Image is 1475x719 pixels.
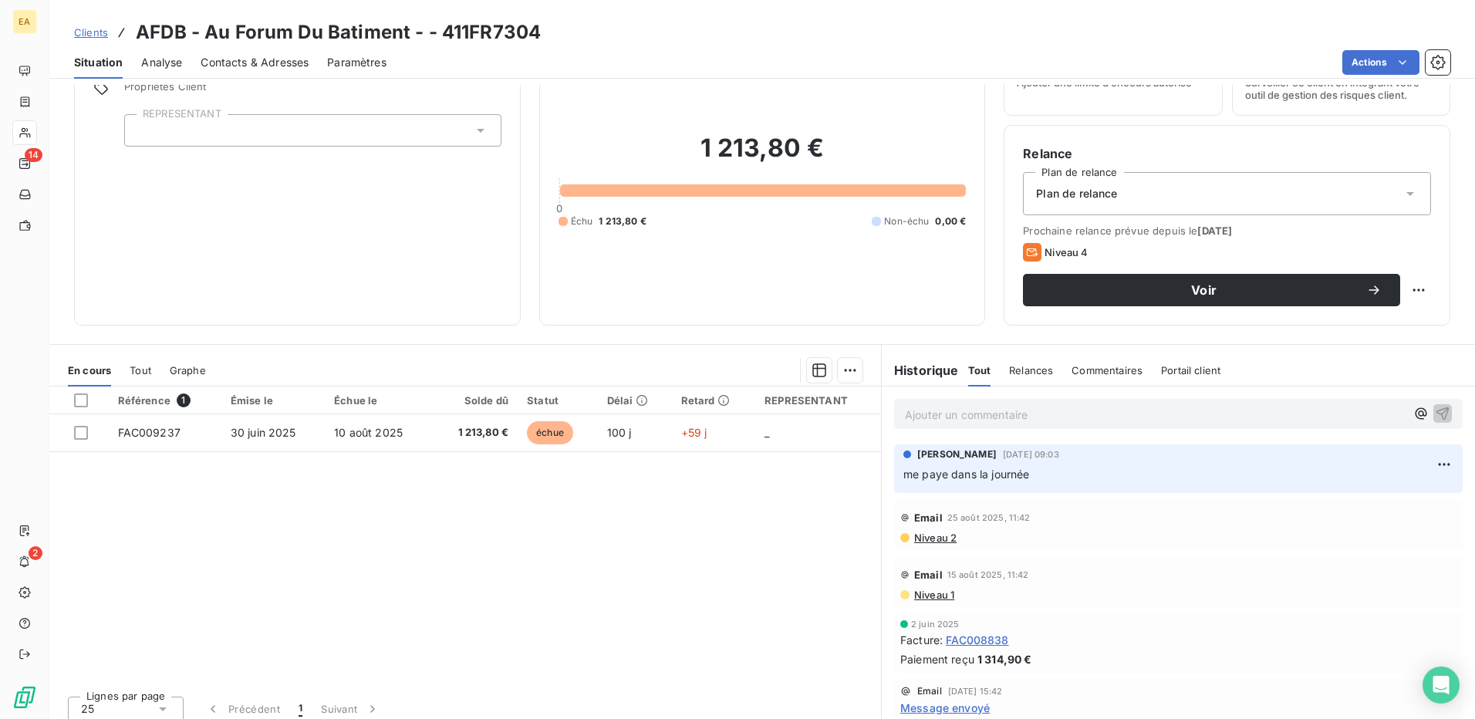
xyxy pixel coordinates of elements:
[935,214,966,228] span: 0,00 €
[917,687,942,696] span: Email
[118,393,212,407] div: Référence
[913,532,957,544] span: Niveau 2
[947,570,1029,579] span: 15 août 2025, 11:42
[900,651,974,667] span: Paiement reçu
[231,426,296,439] span: 30 juin 2025
[68,364,111,376] span: En cours
[1009,364,1053,376] span: Relances
[334,394,423,407] div: Échue le
[765,426,769,439] span: _
[556,202,562,214] span: 0
[170,364,206,376] span: Graphe
[1045,246,1088,258] span: Niveau 4
[948,687,1003,696] span: [DATE] 15:42
[1023,274,1400,306] button: Voir
[1036,186,1117,201] span: Plan de relance
[917,447,997,461] span: [PERSON_NAME]
[527,421,573,444] span: échue
[946,632,1008,648] span: FAC008838
[900,700,990,716] span: Message envoyé
[559,133,967,179] h2: 1 213,80 €
[911,619,960,629] span: 2 juin 2025
[903,468,1029,481] span: me paye dans la journée
[977,651,1032,667] span: 1 314,90 €
[1161,364,1220,376] span: Portail client
[1423,667,1460,704] div: Open Intercom Messenger
[118,426,181,439] span: FAC009237
[914,569,943,581] span: Email
[1003,450,1059,459] span: [DATE] 09:03
[681,394,747,407] div: Retard
[681,426,707,439] span: +59 j
[12,685,37,710] img: Logo LeanPay
[29,546,42,560] span: 2
[231,394,316,407] div: Émise le
[599,214,646,228] span: 1 213,80 €
[12,9,37,34] div: EA
[607,426,632,439] span: 100 j
[25,148,42,162] span: 14
[74,26,108,39] span: Clients
[141,55,182,70] span: Analyse
[124,80,501,102] span: Propriétés Client
[201,55,309,70] span: Contacts & Adresses
[81,701,94,717] span: 25
[968,364,991,376] span: Tout
[527,394,588,407] div: Statut
[442,425,509,441] span: 1 213,80 €
[130,364,151,376] span: Tout
[1245,76,1437,101] span: Surveiller ce client en intégrant votre outil de gestion des risques client.
[137,123,150,137] input: Ajouter une valeur
[442,394,509,407] div: Solde dû
[1197,224,1232,237] span: [DATE]
[1023,144,1431,163] h6: Relance
[914,511,943,524] span: Email
[136,19,541,46] h3: AFDB - Au Forum Du Batiment - - 411FR7304
[913,589,954,601] span: Niveau 1
[1023,224,1431,237] span: Prochaine relance prévue depuis le
[74,25,108,40] a: Clients
[74,55,123,70] span: Situation
[1072,364,1143,376] span: Commentaires
[334,426,403,439] span: 10 août 2025
[900,632,943,648] span: Facture :
[947,513,1031,522] span: 25 août 2025, 11:42
[607,394,663,407] div: Délai
[177,393,191,407] span: 1
[1342,50,1419,75] button: Actions
[884,214,929,228] span: Non-échu
[327,55,386,70] span: Paramètres
[299,701,302,717] span: 1
[765,394,872,407] div: REPRESENTANT
[882,361,959,380] h6: Historique
[1041,284,1366,296] span: Voir
[571,214,593,228] span: Échu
